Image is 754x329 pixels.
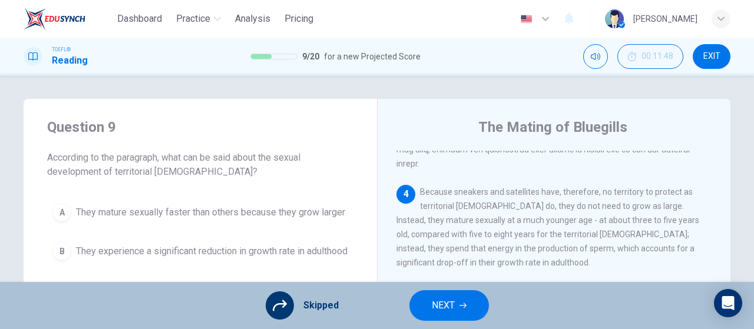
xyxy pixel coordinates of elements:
h1: Reading [52,54,88,68]
span: Skipped [303,298,339,313]
span: Because sneakers and satellites have, therefore, no territory to protect as territorial [DEMOGRAP... [396,187,699,267]
span: Dashboard [117,12,162,26]
span: EXIT [703,52,720,61]
h4: The Mating of Bluegills [478,118,627,137]
img: EduSynch logo [24,7,85,31]
span: Pricing [285,12,313,26]
a: EduSynch logo [24,7,113,31]
button: Pricing [280,8,318,29]
span: TOEFL® [52,45,71,54]
div: 4 [396,185,415,204]
img: Profile picture [605,9,624,28]
img: en [519,15,534,24]
div: Hide [617,44,683,69]
div: [PERSON_NAME] [633,12,697,26]
span: Practice [176,12,210,26]
button: EXIT [693,44,730,69]
button: Practice [171,8,226,29]
button: NEXT [409,290,489,321]
span: According to the paragraph, what can be said about the sexual development of territorial [DEMOGRA... [47,151,353,179]
button: Analysis [230,8,275,29]
span: 00:11:48 [641,52,673,61]
span: 9 / 20 [302,49,319,64]
span: Analysis [235,12,270,26]
span: NEXT [432,297,455,314]
h4: Question 9 [47,118,353,137]
button: 00:11:48 [617,44,683,69]
button: Dashboard [113,8,167,29]
div: Mute [583,44,608,69]
div: Open Intercom Messenger [714,289,742,317]
span: for a new Projected Score [324,49,421,64]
